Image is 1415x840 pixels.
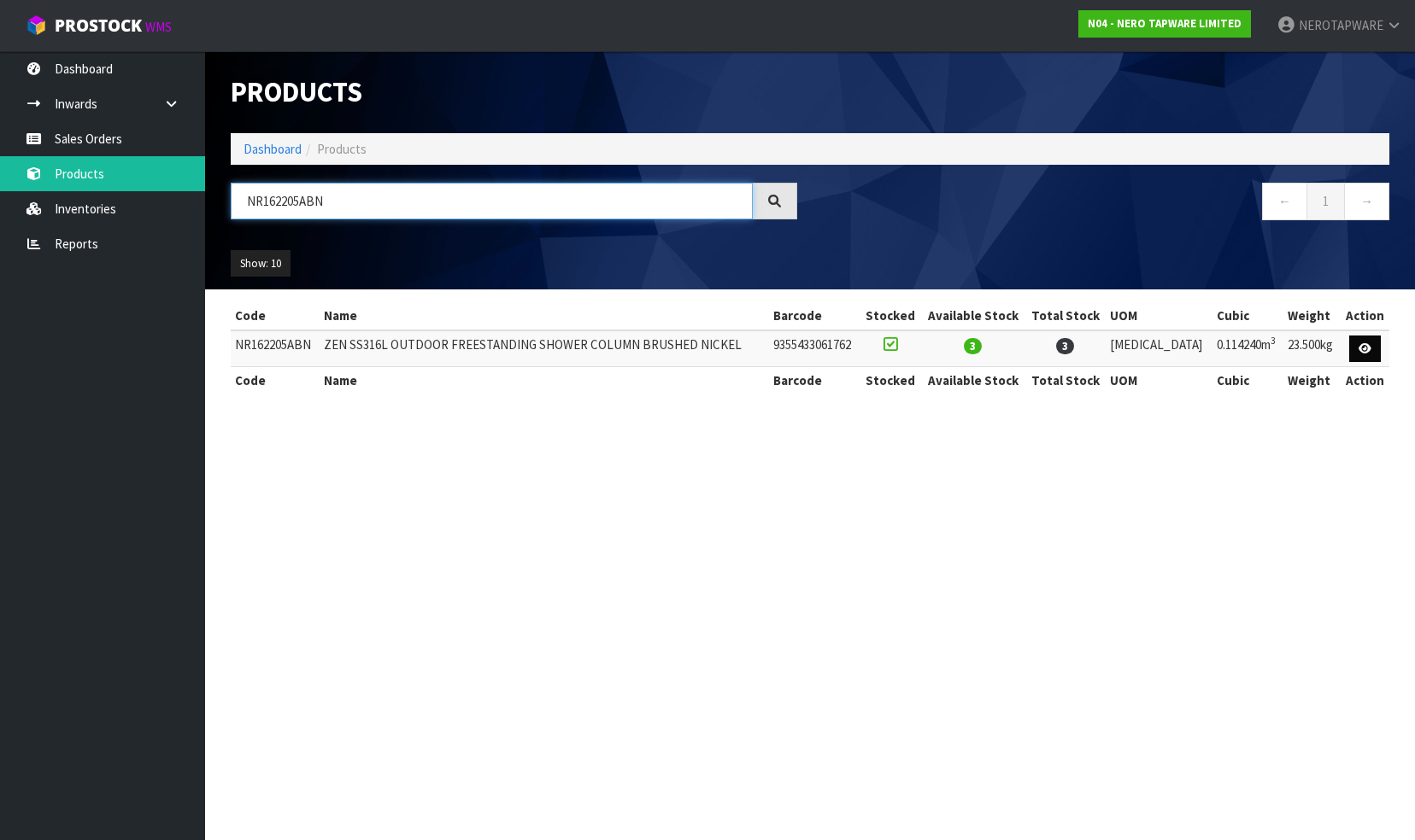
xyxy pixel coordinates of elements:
th: Stocked [860,367,921,394]
td: 0.114240m [1212,330,1283,367]
small: WMS [145,19,172,35]
th: Name [320,367,768,394]
th: Code [231,367,320,394]
th: Available Stock [920,367,1025,394]
h1: Products [231,77,797,108]
th: Code [231,302,320,330]
td: ZEN SS316L OUTDOOR FREESTANDING SHOWER COLUMN BRUSHED NICKEL [320,330,768,367]
a: → [1344,183,1389,219]
th: Action [1340,367,1389,394]
a: 1 [1306,183,1345,219]
input: Search products [231,183,753,219]
span: 3 [964,338,982,354]
img: cube-alt.png [26,15,47,36]
nav: Page navigation [823,183,1389,225]
strong: N04 - NERO TAPWARE LIMITED [1088,16,1242,31]
th: UOM [1106,367,1212,394]
td: [MEDICAL_DATA] [1106,330,1212,367]
th: Weight [1283,302,1340,330]
td: NR162205ABN [231,330,320,367]
span: 3 [1056,338,1074,354]
span: Products [317,141,367,157]
th: Available Stock [920,302,1025,330]
th: Cubic [1212,302,1283,330]
a: ← [1262,183,1307,219]
th: Total Stock [1025,367,1107,394]
span: NEROTAPWARE [1299,17,1383,33]
th: Weight [1283,367,1340,394]
td: 23.500kg [1283,330,1340,367]
sup: 3 [1271,335,1276,347]
th: Total Stock [1025,302,1107,330]
th: Barcode [769,302,860,330]
span: ProStock [55,15,142,37]
th: Cubic [1212,367,1283,394]
a: Dashboard [244,141,302,157]
th: Name [320,302,768,330]
button: Show: 10 [231,250,291,277]
th: UOM [1106,302,1212,330]
th: Action [1340,302,1389,330]
td: 9355433061762 [769,330,860,367]
th: Barcode [769,367,860,394]
th: Stocked [860,302,921,330]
